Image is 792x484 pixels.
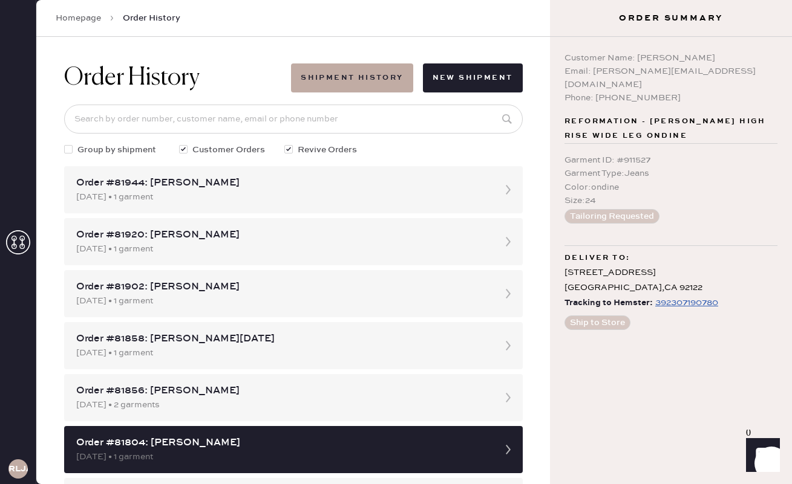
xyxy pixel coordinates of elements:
button: New Shipment [423,63,523,92]
div: Order #81944: [PERSON_NAME] [76,176,489,190]
div: [DATE] • 2 garments [76,398,489,411]
div: Phone: [PHONE_NUMBER] [565,91,777,105]
div: Order #81856: [PERSON_NAME] [76,384,489,398]
div: Order #81902: [PERSON_NAME] [76,280,489,294]
h3: Order Summary [550,12,792,24]
div: [DATE] • 1 garment [76,346,489,360]
h1: Order History [64,63,200,92]
div: Order #81858: [PERSON_NAME][DATE] [76,332,489,346]
input: Search by order number, customer name, email or phone number [64,105,523,134]
div: [DATE] • 1 garment [76,242,489,256]
div: Size : 24 [565,194,777,207]
div: [DATE] • 1 garment [76,190,489,204]
span: Group by shipment [77,143,156,156]
span: Revive Orders [298,143,357,156]
div: Garment ID : # 911527 [565,153,777,167]
div: Color : ondine [565,181,777,194]
div: Email: [PERSON_NAME][EMAIL_ADDRESS][DOMAIN_NAME] [565,65,777,91]
div: Customer Name: [PERSON_NAME] [565,51,777,65]
button: Shipment History [291,63,413,92]
div: [DATE] • 1 garment [76,450,489,463]
button: Ship to Store [565,315,630,330]
div: [STREET_ADDRESS] [GEOGRAPHIC_DATA] , CA 92122 [565,265,777,295]
span: Deliver to: [565,251,630,265]
button: Tailoring Requested [565,209,659,224]
h3: RLJA [8,465,28,473]
iframe: Front Chat [735,430,787,482]
div: https://www.fedex.com/apps/fedextrack/?tracknumbers=392307190780&cntry_code=US [655,295,718,310]
a: 392307190780 [653,295,718,311]
div: Order #81920: [PERSON_NAME] [76,228,489,242]
div: [DATE] • 1 garment [76,294,489,308]
div: Garment Type : Jeans [565,167,777,180]
span: Order History [123,12,180,24]
span: Reformation - [PERSON_NAME] high rise wide leg ondine [565,114,777,143]
span: Tracking to Hemster: [565,295,653,311]
span: Customer Orders [192,143,265,156]
a: Homepage [56,12,101,24]
div: Order #81804: [PERSON_NAME] [76,436,489,450]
